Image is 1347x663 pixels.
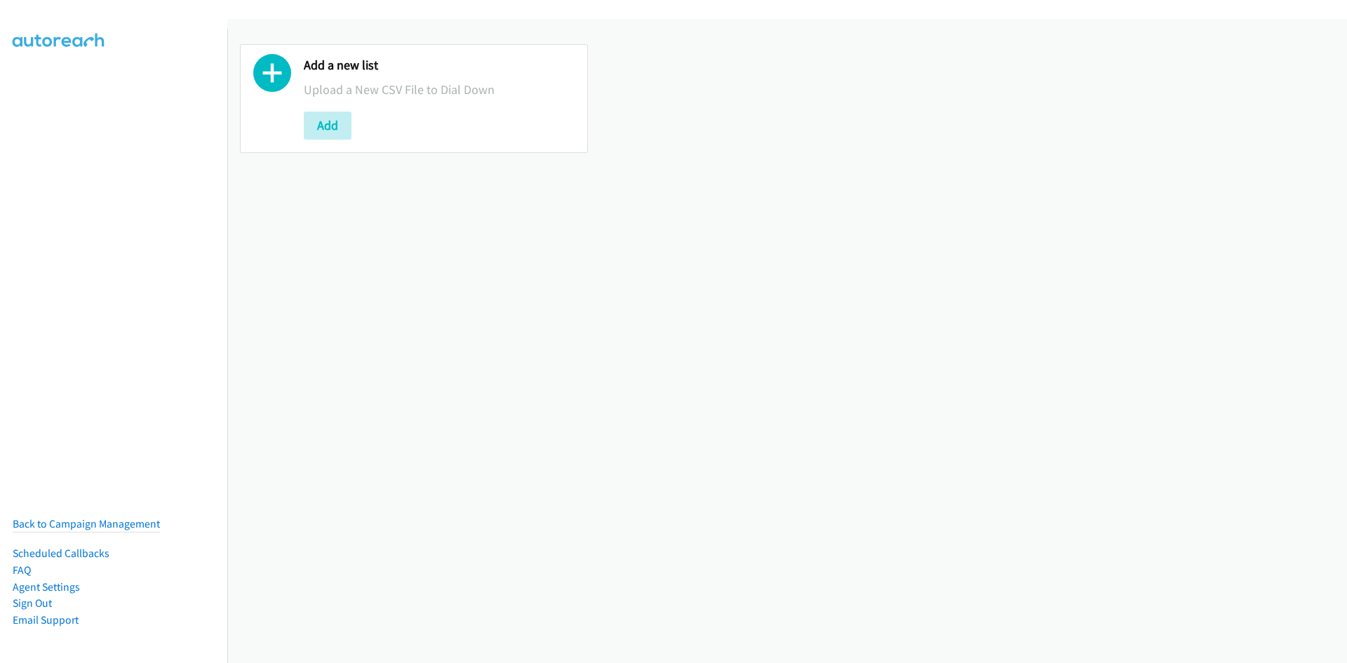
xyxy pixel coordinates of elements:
[13,563,31,577] a: FAQ
[13,547,109,560] a: Scheduled Callbacks
[13,613,79,627] a: Email Support
[304,112,351,140] button: Add
[13,580,80,594] a: Agent Settings
[304,80,575,99] p: Upload a New CSV File to Dial Down
[13,517,160,530] a: Back to Campaign Management
[13,596,52,610] a: Sign Out
[304,58,575,74] h2: Add a new list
